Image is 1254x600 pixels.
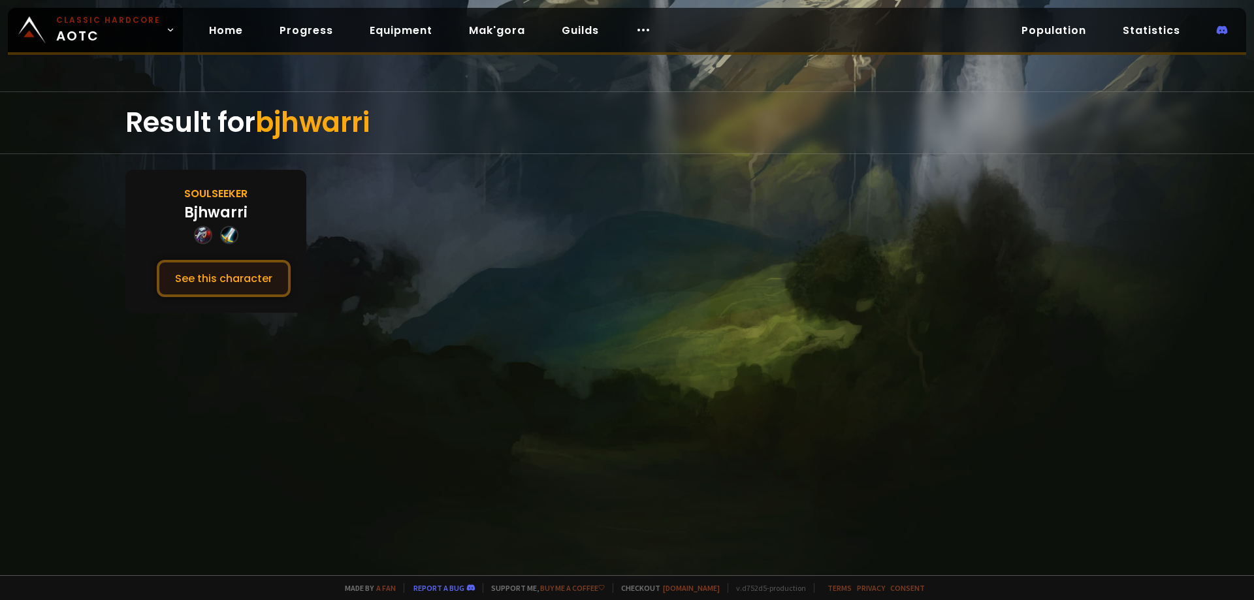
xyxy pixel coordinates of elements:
span: AOTC [56,14,161,46]
a: Classic HardcoreAOTC [8,8,183,52]
a: Report a bug [413,583,464,593]
div: Result for [125,92,1129,153]
a: Equipment [359,17,443,44]
span: Made by [337,583,396,593]
small: Classic Hardcore [56,14,161,26]
a: Statistics [1112,17,1191,44]
a: Population [1011,17,1097,44]
a: Progress [269,17,344,44]
span: Checkout [613,583,720,593]
div: Soulseeker [184,185,248,202]
span: Support me, [483,583,605,593]
button: See this character [157,260,291,297]
a: Privacy [857,583,885,593]
span: bjhwarri [255,103,370,142]
a: a fan [376,583,396,593]
a: Mak'gora [458,17,536,44]
a: Buy me a coffee [540,583,605,593]
div: Bjhwarri [184,202,248,223]
a: Guilds [551,17,609,44]
a: Terms [828,583,852,593]
a: Home [199,17,253,44]
span: v. d752d5 - production [728,583,806,593]
a: [DOMAIN_NAME] [663,583,720,593]
a: Consent [890,583,925,593]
